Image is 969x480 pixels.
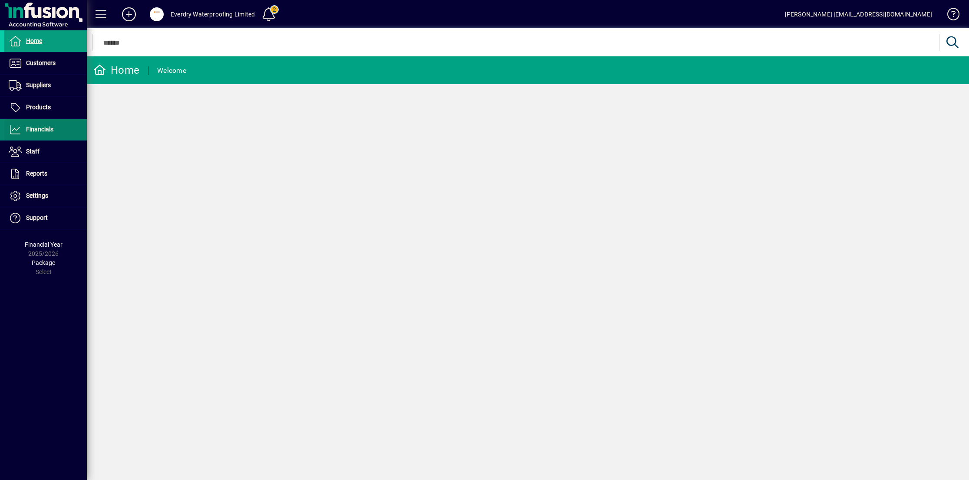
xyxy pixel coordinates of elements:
[4,185,87,207] a: Settings
[26,59,56,66] span: Customers
[143,7,171,22] button: Profile
[941,2,958,30] a: Knowledge Base
[26,148,40,155] span: Staff
[26,37,42,44] span: Home
[93,63,139,77] div: Home
[26,104,51,111] span: Products
[4,52,87,74] a: Customers
[26,214,48,221] span: Support
[171,7,255,21] div: Everdry Waterproofing Limited
[4,75,87,96] a: Suppliers
[26,170,47,177] span: Reports
[32,259,55,266] span: Package
[157,64,186,78] div: Welcome
[4,207,87,229] a: Support
[26,126,53,133] span: Financials
[26,82,51,88] span: Suppliers
[4,141,87,163] a: Staff
[4,163,87,185] a: Reports
[25,241,63,248] span: Financial Year
[115,7,143,22] button: Add
[4,97,87,118] a: Products
[785,7,932,21] div: [PERSON_NAME] [EMAIL_ADDRESS][DOMAIN_NAME]
[4,119,87,140] a: Financials
[26,192,48,199] span: Settings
